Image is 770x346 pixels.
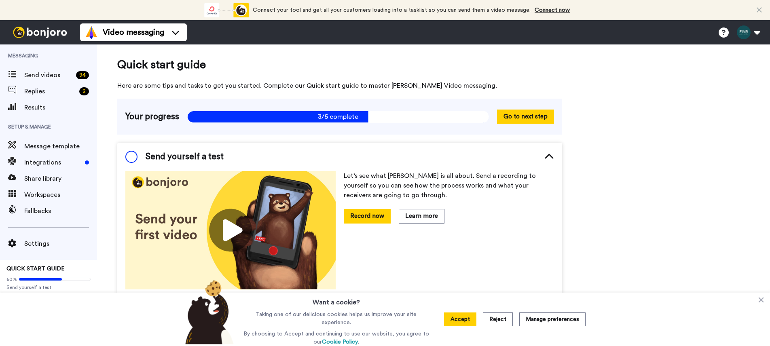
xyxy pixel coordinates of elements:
span: Quick start guide [117,57,562,73]
p: By choosing to Accept and continuing to use our website, you agree to our . [241,330,431,346]
button: Reject [483,312,513,326]
img: bj-logo-header-white.svg [10,27,70,38]
img: 178eb3909c0dc23ce44563bdb6dc2c11.jpg [125,171,336,289]
a: Cookie Policy [322,339,358,345]
div: animation [204,3,249,17]
button: Accept [444,312,476,326]
span: Here are some tips and tasks to get you started. Complete our Quick start guide to master [PERSON... [117,81,562,91]
span: 3/5 complete [187,111,489,123]
span: Settings [24,239,97,249]
button: Manage preferences [519,312,586,326]
h3: Want a cookie? [313,293,360,307]
span: Integrations [24,158,82,167]
span: Video messaging [103,27,164,38]
a: Connect now [535,7,570,13]
p: Taking one of our delicious cookies helps us improve your site experience. [241,310,431,327]
span: QUICK START GUIDE [6,266,65,272]
button: Learn more [399,209,444,223]
div: 2 [79,87,89,95]
img: bear-with-cookie.png [178,280,238,344]
span: 60% [6,276,17,283]
span: Message template [24,141,97,151]
div: 94 [76,71,89,79]
span: Send yourself a test [6,284,91,291]
span: Your progress [125,111,179,123]
span: Replies [24,86,76,96]
button: Record now [344,209,391,223]
span: Results [24,103,97,112]
span: Send yourself a test [146,151,224,163]
span: Connect your tool and get all your customers loading into a tasklist so you can send them a video... [253,7,531,13]
p: Let’s see what [PERSON_NAME] is all about. Send a recording to yourself so you can see how the pr... [344,171,554,200]
button: Go to next step [497,110,554,124]
span: Workspaces [24,190,97,200]
img: vm-color.svg [85,26,98,39]
span: Send videos [24,70,73,80]
span: Share library [24,174,97,184]
span: Fallbacks [24,206,97,216]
